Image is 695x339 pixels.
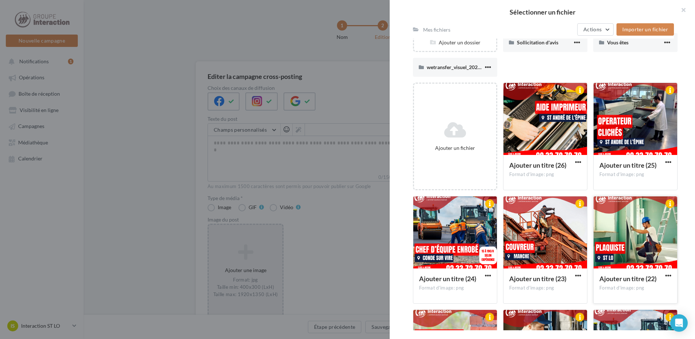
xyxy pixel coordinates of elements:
div: Ajouter un dossier [414,39,496,46]
span: Ajouter un titre (23) [509,275,566,283]
div: Format d'image: png [419,285,491,291]
span: Ajouter un titre (25) [599,161,656,169]
span: Sollicitation d'avis [517,39,558,45]
div: Format d'image: png [599,171,671,178]
h2: Sélectionner un fichier [401,9,683,15]
div: Format d'image: png [599,285,671,291]
span: Vous êtes [607,39,628,45]
span: Importer un fichier [622,26,668,32]
span: Ajouter un titre (24) [419,275,476,283]
span: wetransfer_visuel_2024-06-25_1402 [427,64,510,70]
div: Format d'image: png [509,171,581,178]
button: Actions [577,23,614,36]
button: Importer un fichier [616,23,674,36]
div: Open Intercom Messenger [670,314,688,332]
div: Format d'image: png [509,285,581,291]
span: Actions [583,26,602,32]
span: Ajouter un titre (26) [509,161,566,169]
span: Ajouter un titre (22) [599,275,656,283]
div: Ajouter un fichier [417,144,493,152]
div: Mes fichiers [423,26,450,33]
